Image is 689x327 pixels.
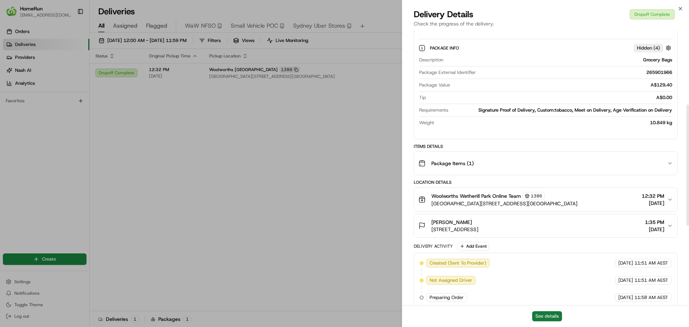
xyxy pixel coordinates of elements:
div: 265901966 [479,69,672,76]
span: Preparing Order [430,294,464,301]
span: [DATE] [645,226,664,233]
span: Woolworths Wetherill Park Online Team [431,192,521,200]
span: Package Info [430,45,460,51]
span: Requirements [419,107,448,113]
div: Items Details [414,144,678,149]
span: Package Items ( 1 ) [431,160,474,167]
span: Weight [419,120,434,126]
div: Delivery Activity [414,243,453,249]
span: [DATE] [618,260,633,266]
span: Tip [419,94,426,101]
div: Location Details [414,179,678,185]
span: [GEOGRAPHIC_DATA][STREET_ADDRESS][GEOGRAPHIC_DATA] [431,200,577,207]
button: Hidden (4) [634,43,673,52]
button: Package Items (1) [414,152,677,175]
span: Created (Sent To Provider) [430,260,486,266]
span: [DATE] [618,277,633,284]
div: A$129.40 [453,82,672,88]
button: See details [532,311,562,321]
span: [DATE] [642,200,664,207]
button: Woolworths Wetherill Park Online Team1386[GEOGRAPHIC_DATA][STREET_ADDRESS][GEOGRAPHIC_DATA]12:32 ... [414,188,677,211]
span: 1386 [531,193,542,199]
span: Package Value [419,82,450,88]
div: Signature Proof of Delivery, Custom:tobacco, Meet on Delivery, Age Verification on Delivery [451,107,672,113]
div: A$0.00 [429,94,672,101]
span: 1:35 PM [645,219,664,226]
button: [PERSON_NAME][STREET_ADDRESS]1:35 PM[DATE] [414,214,677,237]
span: 11:58 AM AEST [634,294,668,301]
span: 12:32 PM [642,192,664,200]
div: 10.849 kg [437,120,672,126]
span: [PERSON_NAME] [431,219,472,226]
span: [STREET_ADDRESS] [431,226,478,233]
span: 11:51 AM AEST [634,260,668,266]
p: Check the progress of the delivery. [414,20,678,27]
span: Description [419,57,443,63]
span: [DATE] [618,294,633,301]
span: Hidden ( 4 ) [637,45,660,51]
span: Not Assigned Driver [430,277,472,284]
span: Delivery Details [414,9,473,20]
span: 11:51 AM AEST [634,277,668,284]
div: Grocery Bags [446,57,672,63]
button: Add Event [457,242,489,251]
span: Package External Identifier [419,69,476,76]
